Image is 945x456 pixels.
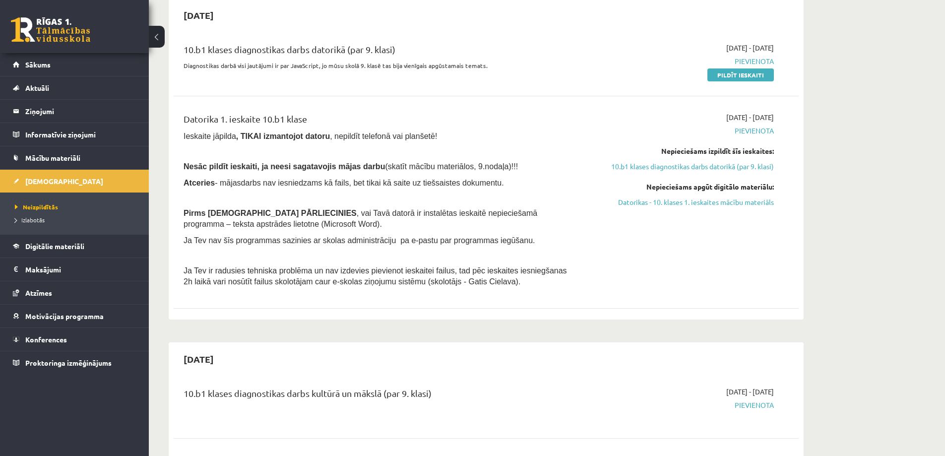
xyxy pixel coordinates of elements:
[13,123,136,146] a: Informatīvie ziņojumi
[25,288,52,297] span: Atzīmes
[184,43,572,61] div: 10.b1 klases diagnostikas darbs datorikā (par 9. klasi)
[11,17,90,42] a: Rīgas 1. Tālmācības vidusskola
[25,358,112,367] span: Proktoringa izmēģinājums
[184,179,504,187] span: - mājasdarbs nav iesniedzams kā fails, bet tikai kā saite uz tiešsaistes dokumentu.
[25,242,84,251] span: Digitālie materiāli
[25,153,80,162] span: Mācību materiāli
[184,209,357,217] span: Pirms [DEMOGRAPHIC_DATA] PĀRLIECINIES
[13,351,136,374] a: Proktoringa izmēģinājums
[236,132,330,140] b: , TIKAI izmantojot datoru
[25,100,136,123] legend: Ziņojumi
[385,162,518,171] span: (skatīt mācību materiālos, 9.nodaļa)!!!
[25,335,67,344] span: Konferences
[25,177,103,186] span: [DEMOGRAPHIC_DATA]
[25,60,51,69] span: Sākums
[174,347,224,371] h2: [DATE]
[587,400,774,410] span: Pievienota
[184,236,535,245] span: Ja Tev nav šīs programmas sazinies ar skolas administrāciju pa e-pastu par programmas iegūšanu.
[15,215,139,224] a: Izlabotās
[184,112,572,130] div: Datorika 1. ieskaite 10.b1 klase
[707,68,774,81] a: Pildīt ieskaiti
[184,61,572,70] p: Diagnostikas darbā visi jautājumi ir par JavaScript, jo mūsu skolā 9. klasē tas bija vienīgais ap...
[587,182,774,192] div: Nepieciešams apgūt digitālo materiālu:
[174,3,224,27] h2: [DATE]
[13,100,136,123] a: Ziņojumi
[587,126,774,136] span: Pievienota
[25,83,49,92] span: Aktuāli
[587,146,774,156] div: Nepieciešams izpildīt šīs ieskaites:
[25,312,104,321] span: Motivācijas programma
[184,266,567,286] span: Ja Tev ir radusies tehniska problēma un nav izdevies pievienot ieskaitei failus, tad pēc ieskaite...
[587,56,774,66] span: Pievienota
[13,305,136,327] a: Motivācijas programma
[184,162,385,171] span: Nesāc pildīt ieskaiti, ja neesi sagatavojis mājas darbu
[184,179,215,187] b: Atceries
[587,197,774,207] a: Datorikas - 10. klases 1. ieskaites mācību materiāls
[184,209,537,228] span: , vai Tavā datorā ir instalētas ieskaitē nepieciešamā programma – teksta apstrādes lietotne (Micr...
[15,203,58,211] span: Neizpildītās
[13,328,136,351] a: Konferences
[13,76,136,99] a: Aktuāli
[13,258,136,281] a: Maksājumi
[13,53,136,76] a: Sākums
[13,281,136,304] a: Atzīmes
[726,112,774,123] span: [DATE] - [DATE]
[13,235,136,258] a: Digitālie materiāli
[184,387,572,405] div: 10.b1 klases diagnostikas darbs kultūrā un mākslā (par 9. klasi)
[726,387,774,397] span: [DATE] - [DATE]
[13,146,136,169] a: Mācību materiāli
[726,43,774,53] span: [DATE] - [DATE]
[13,170,136,193] a: [DEMOGRAPHIC_DATA]
[25,258,136,281] legend: Maksājumi
[587,161,774,172] a: 10.b1 klases diagnostikas darbs datorikā (par 9. klasi)
[184,132,437,140] span: Ieskaite jāpilda , nepildīt telefonā vai planšetē!
[15,202,139,211] a: Neizpildītās
[25,123,136,146] legend: Informatīvie ziņojumi
[15,216,45,224] span: Izlabotās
